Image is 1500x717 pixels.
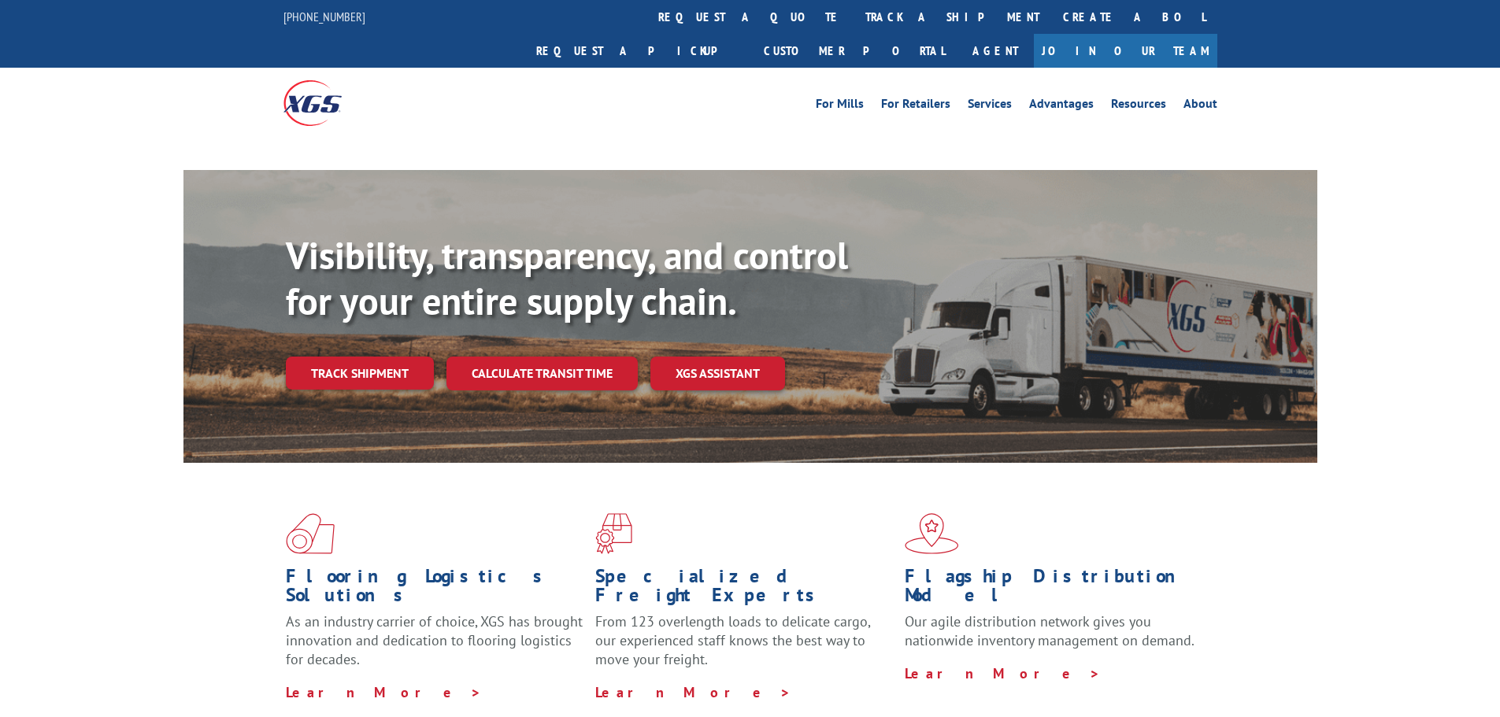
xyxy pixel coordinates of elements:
[524,34,752,68] a: Request a pickup
[752,34,957,68] a: Customer Portal
[957,34,1034,68] a: Agent
[905,567,1202,612] h1: Flagship Distribution Model
[1111,98,1166,115] a: Resources
[595,683,791,701] a: Learn More >
[595,513,632,554] img: xgs-icon-focused-on-flooring-red
[881,98,950,115] a: For Retailers
[1183,98,1217,115] a: About
[1029,98,1094,115] a: Advantages
[446,357,638,390] a: Calculate transit time
[595,612,893,682] p: From 123 overlength loads to delicate cargo, our experienced staff knows the best way to move you...
[595,567,893,612] h1: Specialized Freight Experts
[905,612,1194,649] span: Our agile distribution network gives you nationwide inventory management on demand.
[1034,34,1217,68] a: Join Our Team
[968,98,1012,115] a: Services
[816,98,864,115] a: For Mills
[283,9,365,24] a: [PHONE_NUMBER]
[286,683,482,701] a: Learn More >
[286,231,848,325] b: Visibility, transparency, and control for your entire supply chain.
[286,567,583,612] h1: Flooring Logistics Solutions
[905,513,959,554] img: xgs-icon-flagship-distribution-model-red
[286,357,434,390] a: Track shipment
[650,357,785,390] a: XGS ASSISTANT
[286,612,583,668] span: As an industry carrier of choice, XGS has brought innovation and dedication to flooring logistics...
[905,664,1101,682] a: Learn More >
[286,513,335,554] img: xgs-icon-total-supply-chain-intelligence-red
